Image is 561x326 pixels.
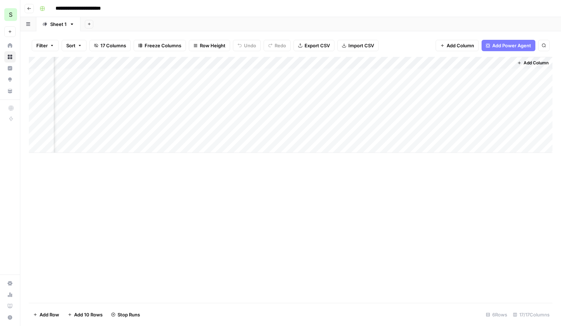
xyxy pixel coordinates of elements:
[348,42,374,49] span: Import CSV
[514,58,551,68] button: Add Column
[4,300,16,312] a: Learning Hub
[4,40,16,51] a: Home
[200,42,225,49] span: Row Height
[337,40,379,51] button: Import CSV
[36,17,80,31] a: Sheet 1
[4,85,16,97] a: Your Data
[233,40,261,51] button: Undo
[482,40,535,51] button: Add Power Agent
[4,278,16,289] a: Settings
[264,40,291,51] button: Redo
[244,42,256,49] span: Undo
[40,311,59,318] span: Add Row
[4,6,16,23] button: Workspace: Shanil Demo
[483,309,510,320] div: 6 Rows
[100,42,126,49] span: 17 Columns
[4,289,16,300] a: Usage
[4,312,16,323] button: Help + Support
[32,40,59,51] button: Filter
[492,42,531,49] span: Add Power Agent
[9,10,12,19] span: S
[4,63,16,74] a: Insights
[275,42,286,49] span: Redo
[107,309,144,320] button: Stop Runs
[66,42,76,49] span: Sort
[118,311,140,318] span: Stop Runs
[63,309,107,320] button: Add 10 Rows
[436,40,479,51] button: Add Column
[36,42,48,49] span: Filter
[4,51,16,63] a: Browse
[134,40,186,51] button: Freeze Columns
[29,309,63,320] button: Add Row
[524,60,549,66] span: Add Column
[50,21,67,28] div: Sheet 1
[74,311,103,318] span: Add 10 Rows
[294,40,334,51] button: Export CSV
[62,40,87,51] button: Sort
[189,40,230,51] button: Row Height
[4,74,16,85] a: Opportunities
[145,42,181,49] span: Freeze Columns
[510,309,552,320] div: 17/17 Columns
[89,40,131,51] button: 17 Columns
[305,42,330,49] span: Export CSV
[447,42,474,49] span: Add Column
